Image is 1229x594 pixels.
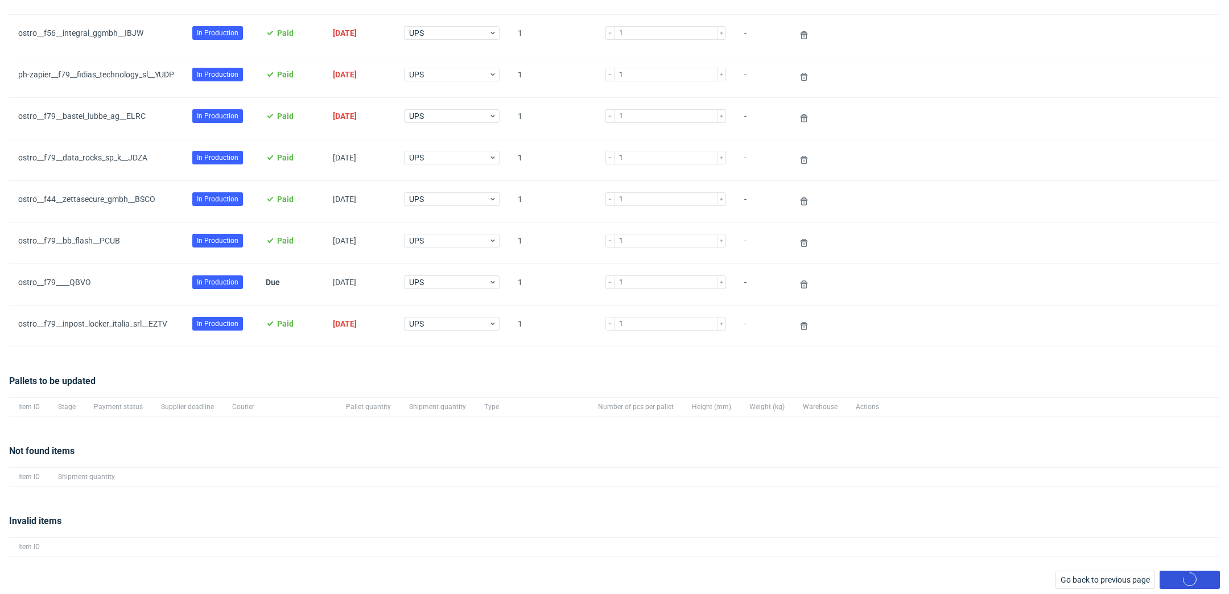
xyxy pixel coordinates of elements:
span: Stage [58,402,76,412]
span: UPS [409,69,489,80]
span: Paid [277,112,294,121]
a: ostro__f79____QBVO [18,278,91,287]
div: Not found items [9,444,1220,467]
span: 1 [518,195,587,208]
span: Paid [277,153,294,162]
span: In Production [197,319,238,329]
div: Invalid items [9,514,1220,537]
span: - [744,236,779,250]
span: Shipment quantity [58,472,115,482]
span: Paid [277,195,294,204]
span: [DATE] [333,236,356,245]
span: Paid [277,319,294,328]
span: Paid [277,28,294,38]
span: [DATE] [333,153,356,162]
button: Go back to previous page [1055,571,1155,589]
span: In Production [197,152,238,163]
span: [DATE] [333,278,356,287]
span: Item ID [18,472,40,482]
a: ph-zapier__f79__fidias_technology_sl__YUDP [18,70,174,79]
span: [DATE] [333,319,357,328]
span: - [744,153,779,167]
span: In Production [197,236,238,246]
span: UPS [409,193,489,205]
span: Warehouse [803,402,838,412]
span: Actions [856,402,879,412]
a: ostro__f56__integral_ggmbh__IBJW [18,28,143,38]
a: ostro__f79__bb_flash__PCUB [18,236,120,245]
span: 1 [518,112,587,125]
span: Shipment quantity [409,402,466,412]
span: Due [266,278,280,287]
span: UPS [409,318,489,329]
span: 1 [518,28,587,42]
span: Supplier deadline [161,402,214,412]
span: UPS [409,152,489,163]
span: Type [484,402,580,412]
span: 1 [518,236,587,250]
span: Go back to previous page [1061,576,1150,584]
span: Item ID [18,542,40,552]
span: UPS [409,235,489,246]
span: Payment status [94,402,143,412]
span: - [744,278,779,291]
span: - [744,70,779,84]
span: In Production [197,111,238,121]
span: Height (mm) [692,402,731,412]
span: [DATE] [333,70,357,79]
span: In Production [197,69,238,80]
span: 1 [518,153,587,167]
span: UPS [409,27,489,39]
span: [DATE] [333,195,356,204]
span: UPS [409,110,489,122]
a: ostro__f79__inpost_locker_italia_srl__EZTV [18,319,167,328]
span: 1 [518,278,587,291]
span: - [744,112,779,125]
span: - [744,319,779,333]
span: Pallet quantity [346,402,391,412]
span: [DATE] [333,28,357,38]
span: - [744,28,779,42]
span: UPS [409,277,489,288]
a: ostro__f79__data_rocks_sp_k__JDZA [18,153,147,162]
span: Weight (kg) [749,402,785,412]
span: Item ID [18,402,40,412]
span: In Production [197,28,238,38]
span: In Production [197,277,238,287]
div: Pallets to be updated [9,374,1220,397]
span: - [744,195,779,208]
span: Number of pcs per pallet [598,402,674,412]
span: [DATE] [333,112,357,121]
a: ostro__f44__zettasecure_gmbh__BSCO [18,195,155,204]
span: 1 [518,70,587,84]
span: Courier [232,402,328,412]
span: Paid [277,236,294,245]
span: Paid [277,70,294,79]
a: ostro__f79__bastei_lubbe_ag__ELRC [18,112,146,121]
span: 1 [518,319,587,333]
span: In Production [197,194,238,204]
